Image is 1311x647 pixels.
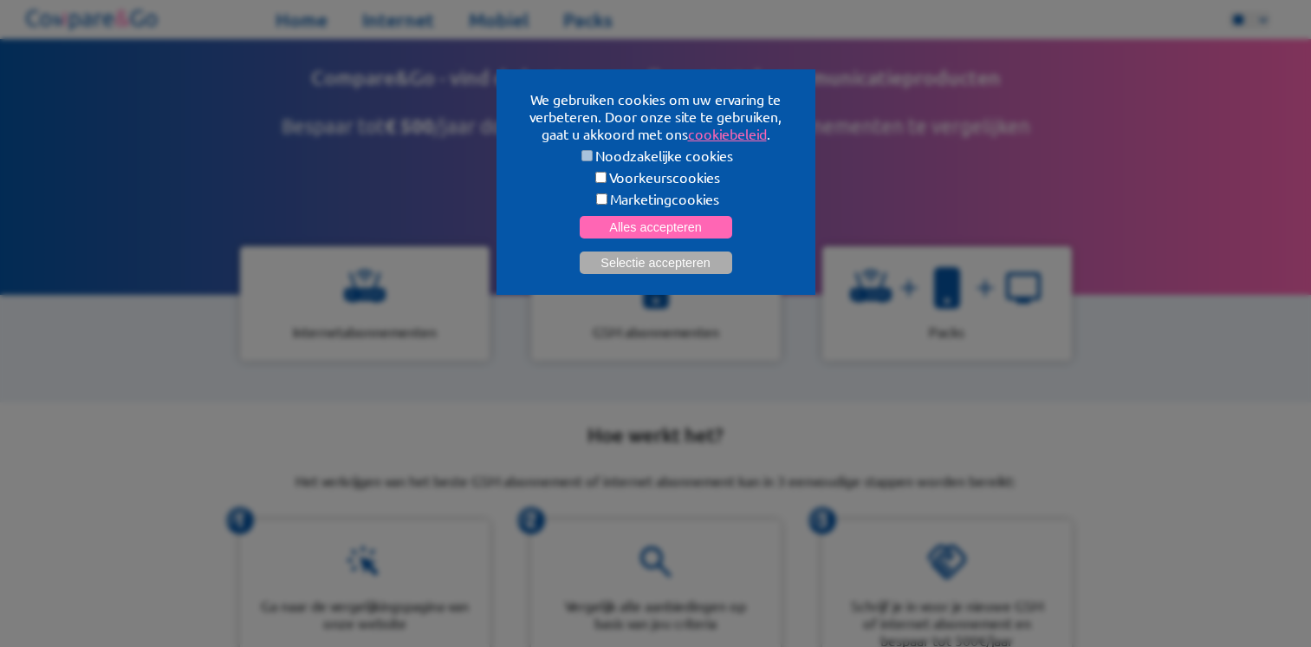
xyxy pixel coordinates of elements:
[517,168,795,186] label: Voorkeurscookies
[596,193,607,205] input: Marketingcookies
[688,125,767,142] a: cookiebeleid
[517,90,795,142] p: We gebruiken cookies om uw ervaring te verbeteren. Door onze site te gebruiken, gaat u akkoord me...
[580,252,732,274] button: Selectie accepteren
[517,190,795,207] label: Marketingcookies
[517,147,795,164] label: Noodzakelijke cookies
[595,172,607,183] input: Voorkeurscookies
[581,150,593,161] input: Noodzakelijke cookies
[580,216,732,239] button: Alles accepteren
